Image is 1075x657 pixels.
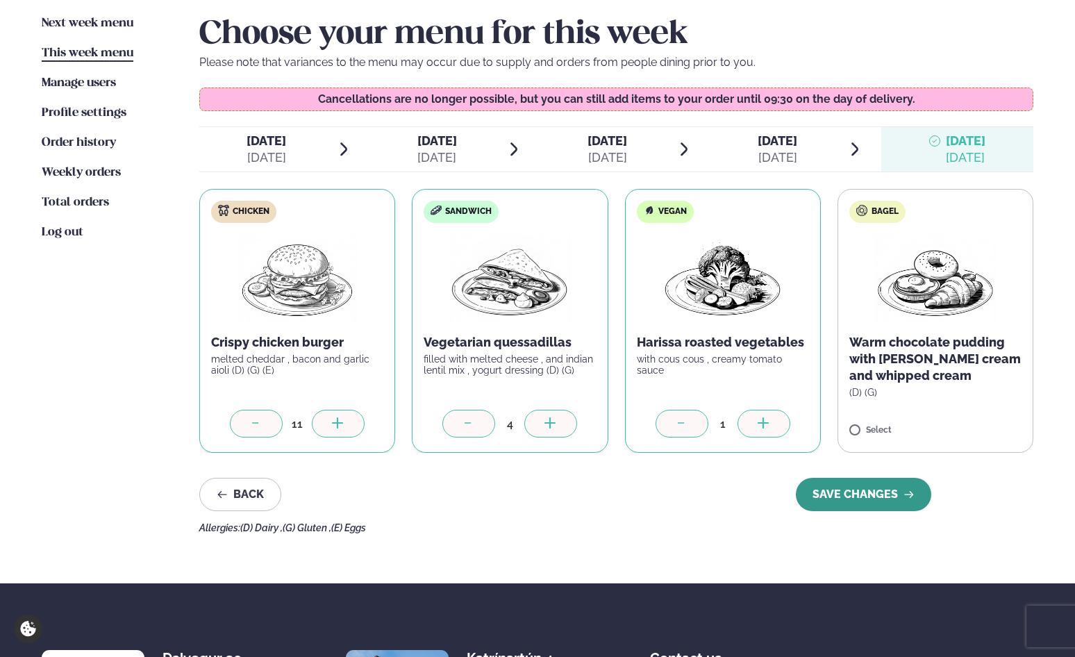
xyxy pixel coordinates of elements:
[946,133,985,148] span: [DATE]
[872,206,899,217] span: Bagel
[42,105,126,122] a: Profile settings
[849,334,1022,384] p: Warm chocolate pudding with [PERSON_NAME] cream and whipped cream
[283,522,331,533] span: (G) Gluten ,
[218,205,229,216] img: chicken.svg
[211,334,383,351] p: Crispy chicken burger
[946,149,985,166] div: [DATE]
[236,234,359,323] img: Hamburger.png
[758,149,797,166] div: [DATE]
[14,615,42,643] a: Cookie settings
[42,224,83,241] a: Log out
[42,75,116,92] a: Manage users
[42,194,109,211] a: Total orders
[849,387,1022,398] p: (D) (G)
[708,416,737,432] div: 1
[644,205,655,216] img: Vegan.svg
[587,149,627,166] div: [DATE]
[495,416,524,432] div: 4
[211,354,383,376] p: melted cheddar , bacon and garlic aioli (D) (G) (E)
[42,77,116,89] span: Manage users
[417,133,457,148] span: [DATE]
[758,133,797,149] span: [DATE]
[42,197,109,208] span: Total orders
[424,354,596,376] p: filled with melted cheese , and indian lentil mix , yogurt dressing (D) (G)
[42,137,116,149] span: Order history
[233,206,269,217] span: Chicken
[42,15,133,32] a: Next week menu
[247,133,286,148] span: [DATE]
[42,107,126,119] span: Profile settings
[587,133,627,148] span: [DATE]
[42,135,116,151] a: Order history
[637,354,809,376] p: with cous cous , creamy tomato sauce
[424,334,596,351] p: Vegetarian quessadillas
[431,206,442,215] img: sandwich-new-16px.svg
[42,45,133,62] a: This week menu
[42,167,121,178] span: Weekly orders
[856,205,868,216] img: bagle-new-16px.svg
[637,334,809,351] p: Harissa roasted vegetables
[445,206,492,217] span: Sandwich
[331,522,366,533] span: (E) Eggs
[214,94,1019,105] p: Cancellations are no longer possible, but you can still add items to your order until 09:30 on th...
[658,206,687,217] span: Vegan
[199,522,1033,533] div: Allergies:
[199,478,281,511] button: Back
[874,234,997,323] img: Croissant.png
[796,478,931,511] button: SAVE CHANGES
[42,47,133,59] span: This week menu
[199,15,1033,54] h2: Choose your menu for this week
[662,234,784,323] img: Vegan.png
[42,17,133,29] span: Next week menu
[449,234,572,323] img: Quesadilla.png
[199,54,1033,71] p: Please note that variances to the menu may occur due to supply and orders from people dining prio...
[417,149,457,166] div: [DATE]
[42,165,121,181] a: Weekly orders
[283,416,312,432] div: 11
[42,226,83,238] span: Log out
[247,149,286,166] div: [DATE]
[240,522,283,533] span: (D) Dairy ,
